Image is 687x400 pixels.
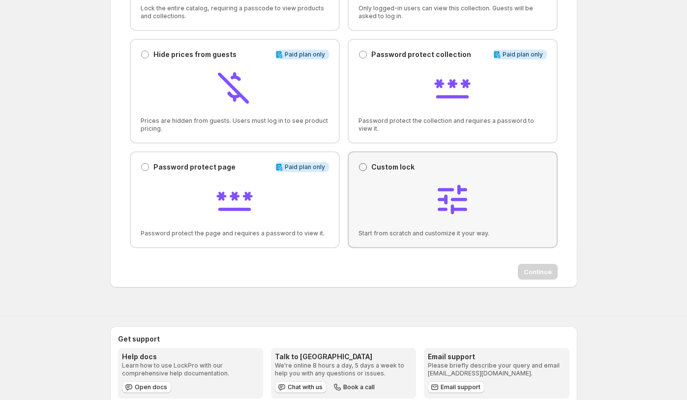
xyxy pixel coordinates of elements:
[371,162,415,172] p: Custom lock
[343,383,375,391] span: Book a call
[122,352,259,362] h3: Help docs
[275,381,327,393] button: Chat with us
[118,334,569,344] h2: Get support
[433,180,472,219] img: Custom lock
[330,381,379,393] button: Book a call
[275,352,412,362] h3: Talk to [GEOGRAPHIC_DATA]
[433,67,472,107] img: Password protect collection
[135,383,167,391] span: Open docs
[428,381,484,393] a: Email support
[215,67,254,107] img: Hide prices from guests
[141,117,329,133] span: Prices are hidden from guests. Users must log in to see product pricing.
[288,383,323,391] span: Chat with us
[285,51,325,58] span: Paid plan only
[122,362,259,377] p: Learn how to use LockPro with our comprehensive help documentation.
[358,117,547,133] span: Password protect the collection and requires a password to view it.
[503,51,543,58] span: Paid plan only
[285,163,325,171] span: Paid plan only
[215,180,254,219] img: Password protect page
[371,50,471,59] p: Password protect collection
[428,362,565,377] p: Please briefly describe your query and email [EMAIL_ADDRESS][DOMAIN_NAME].
[358,4,547,20] span: Only logged-in users can view this collection. Guests will be asked to log in.
[153,162,236,172] p: Password protect page
[441,383,480,391] span: Email support
[141,4,329,20] span: Lock the entire catalog, requiring a passcode to view products and collections.
[428,352,565,362] h3: Email support
[358,229,547,237] span: Start from scratch and customize it your way.
[275,362,412,377] p: We're online 8 hours a day, 5 days a week to help you with any questions or issues.
[122,381,171,393] a: Open docs
[153,50,237,59] p: Hide prices from guests
[141,229,329,237] span: Password protect the page and requires a password to view it.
